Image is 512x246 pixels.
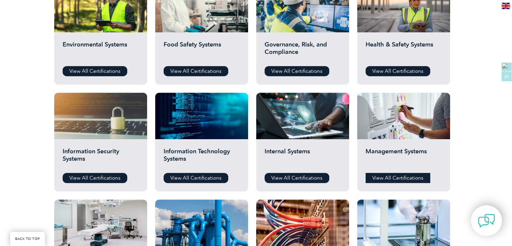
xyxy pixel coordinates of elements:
h2: Governance, Risk, and Compliance [265,41,341,61]
a: View All Certifications [366,173,430,183]
a: View All Certifications [63,66,127,76]
a: BACK TO TOP [10,232,45,246]
img: contact-chat.png [478,212,495,229]
h2: Information Security Systems [63,148,139,168]
h2: Environmental Systems [63,41,139,61]
h2: Health & Safety Systems [366,41,442,61]
a: View All Certifications [265,173,329,183]
h2: Internal Systems [265,148,341,168]
a: View All Certifications [366,66,430,76]
img: en [502,3,510,9]
a: View All Certifications [164,173,228,183]
a: View All Certifications [164,66,228,76]
h2: Management Systems [366,148,442,168]
a: View All Certifications [63,173,127,183]
h2: Information Technology Systems [164,148,240,168]
a: View All Certifications [265,66,329,76]
h2: Food Safety Systems [164,41,240,61]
